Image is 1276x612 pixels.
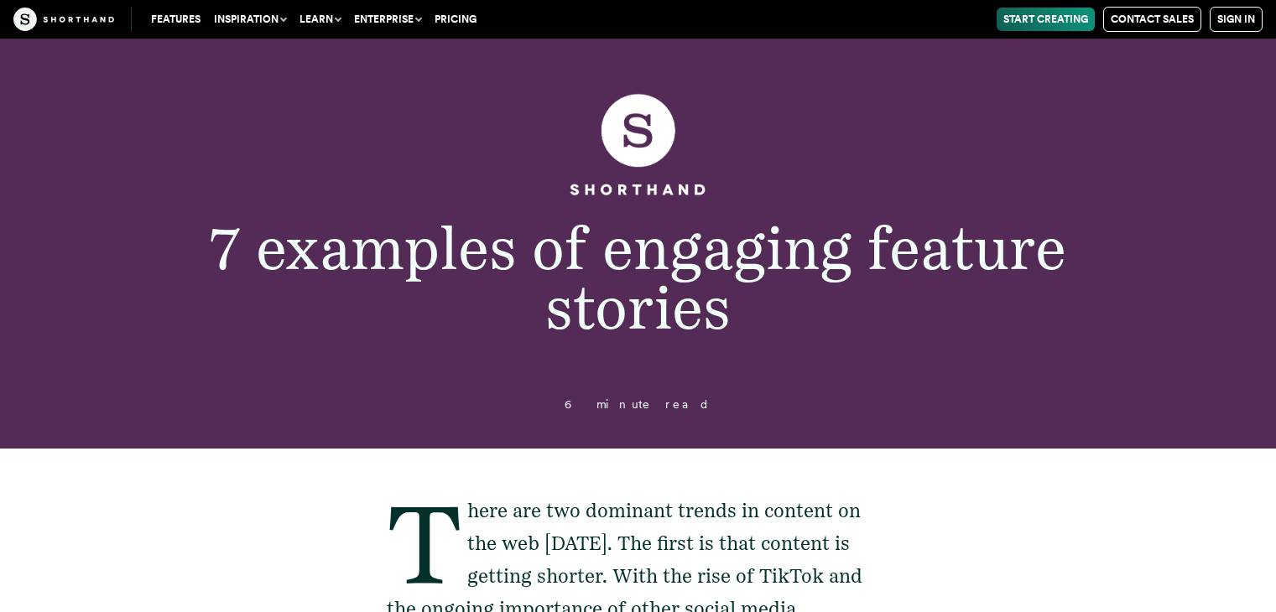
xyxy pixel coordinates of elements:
[565,397,711,411] span: 6 minute read
[997,8,1095,31] a: Start Creating
[428,8,483,31] a: Pricing
[144,8,207,31] a: Features
[13,8,114,31] img: The Craft
[347,8,428,31] button: Enterprise
[207,8,293,31] button: Inspiration
[210,212,1066,342] span: 7 examples of engaging feature stories
[1210,7,1263,32] a: Sign in
[1103,7,1201,32] a: Contact Sales
[293,8,347,31] button: Learn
